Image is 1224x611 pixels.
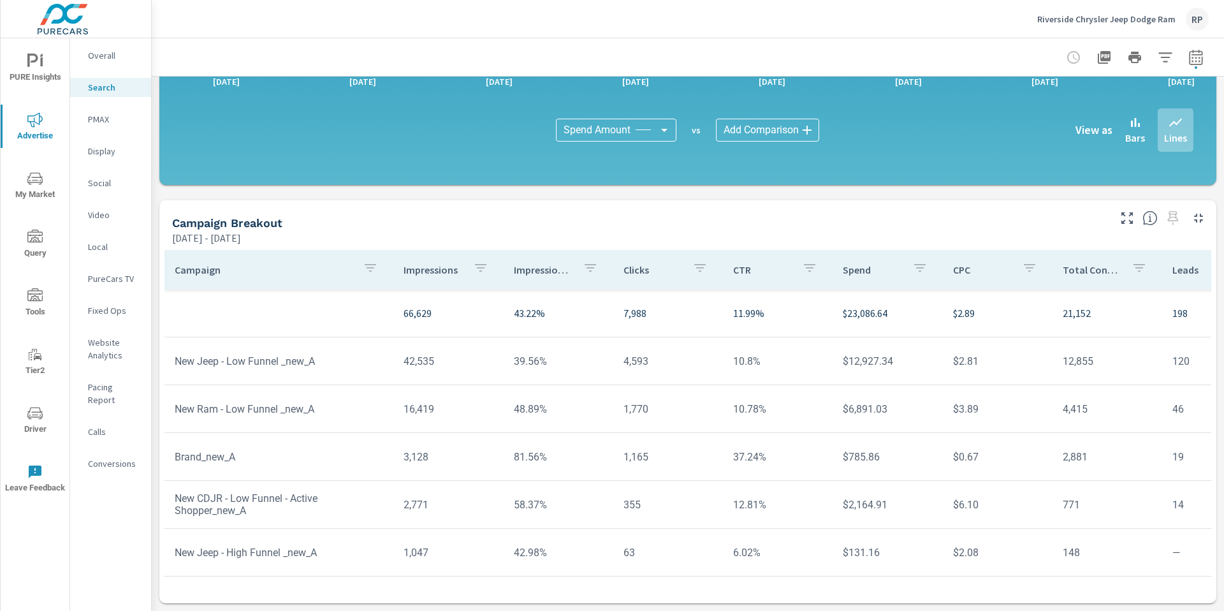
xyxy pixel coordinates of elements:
[88,145,141,158] p: Display
[164,393,393,425] td: New Ram - Low Funnel _new_A
[723,489,833,521] td: 12.81%
[843,305,932,321] p: $23,086.64
[514,263,572,276] p: Impression Share
[1091,45,1117,70] button: "Export Report to PDF"
[1125,130,1145,145] p: Bars
[750,75,794,88] p: [DATE]
[477,75,521,88] p: [DATE]
[88,177,141,189] p: Social
[4,288,66,320] span: Tools
[833,441,942,473] td: $785.86
[70,333,151,365] div: Website Analytics
[723,441,833,473] td: 37.24%
[724,124,799,136] span: Add Comparison
[564,124,630,136] span: Spend Amount
[1075,124,1112,136] h6: View as
[4,347,66,378] span: Tier2
[88,304,141,317] p: Fixed Ops
[393,345,503,378] td: 42,535
[1164,130,1187,145] p: Lines
[943,393,1053,425] td: $3.89
[1186,8,1209,31] div: RP
[4,406,66,437] span: Driver
[833,489,942,521] td: $2,164.91
[1153,45,1178,70] button: Apply Filters
[172,230,241,246] p: [DATE] - [DATE]
[623,305,713,321] p: 7,988
[886,75,931,88] p: [DATE]
[88,240,141,253] p: Local
[716,119,819,142] div: Add Comparison
[613,393,723,425] td: 1,770
[164,482,393,527] td: New CDJR - Low Funnel - Active Shopper_new_A
[340,75,385,88] p: [DATE]
[70,46,151,65] div: Overall
[1053,345,1162,378] td: 12,855
[1117,208,1137,228] button: Make Fullscreen
[172,216,282,230] h5: Campaign Breakout
[943,345,1053,378] td: $2.81
[1163,208,1183,228] span: Select a preset date range to save this widget
[943,441,1053,473] td: $0.67
[175,263,353,276] p: Campaign
[404,263,462,276] p: Impressions
[1183,45,1209,70] button: Select Date Range
[70,301,151,320] div: Fixed Ops
[70,110,151,129] div: PMAX
[723,345,833,378] td: 10.8%
[504,441,613,473] td: 81.56%
[1122,45,1147,70] button: Print Report
[4,171,66,202] span: My Market
[88,113,141,126] p: PMAX
[504,489,613,521] td: 58.37%
[204,75,249,88] p: [DATE]
[1159,75,1204,88] p: [DATE]
[88,457,141,470] p: Conversions
[88,425,141,438] p: Calls
[88,381,141,406] p: Pacing Report
[1053,393,1162,425] td: 4,415
[70,269,151,288] div: PureCars TV
[88,209,141,221] p: Video
[613,536,723,569] td: 63
[1053,536,1162,569] td: 148
[393,489,503,521] td: 2,771
[70,205,151,225] div: Video
[556,119,676,142] div: Spend Amount
[613,345,723,378] td: 4,593
[723,393,833,425] td: 10.78%
[4,112,66,144] span: Advertise
[393,536,503,569] td: 1,047
[733,263,792,276] p: CTR
[70,237,151,256] div: Local
[1053,441,1162,473] td: 2,881
[1037,13,1176,25] p: Riverside Chrysler Jeep Dodge Ram
[833,536,942,569] td: $131.16
[70,454,151,473] div: Conversions
[953,305,1042,321] p: $2.89
[733,305,822,321] p: 11.99%
[393,441,503,473] td: 3,128
[504,393,613,425] td: 48.89%
[943,489,1053,521] td: $6.10
[88,81,141,94] p: Search
[833,345,942,378] td: $12,927.34
[70,378,151,409] div: Pacing Report
[1063,263,1121,276] p: Total Conversions
[164,345,393,378] td: New Jeep - Low Funnel _new_A
[613,75,658,88] p: [DATE]
[613,441,723,473] td: 1,165
[88,272,141,285] p: PureCars TV
[164,536,393,569] td: New Jeep - High Funnel _new_A
[504,345,613,378] td: 39.56%
[953,263,1012,276] p: CPC
[404,305,493,321] p: 66,629
[676,124,716,136] p: vs
[833,393,942,425] td: $6,891.03
[88,336,141,362] p: Website Analytics
[4,230,66,261] span: Query
[70,422,151,441] div: Calls
[623,263,682,276] p: Clicks
[723,536,833,569] td: 6.02%
[4,464,66,496] span: Leave Feedback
